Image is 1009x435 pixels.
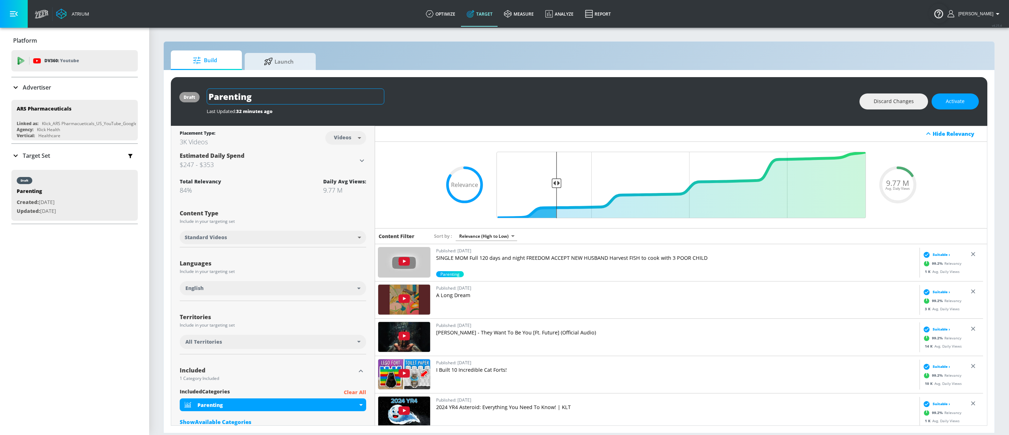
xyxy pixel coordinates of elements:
[434,233,452,239] span: Sort by
[925,418,932,423] span: 1 K
[874,97,914,106] span: Discard Changes
[11,170,138,221] div: draftParentingCreated:[DATE]Updated:[DATE]
[436,359,917,366] p: Published: [DATE]
[184,94,195,100] div: draft
[344,388,366,397] p: Clear All
[323,186,366,194] div: 9.77 M
[180,367,356,373] div: Included
[378,247,430,277] img: zhWh2AH4OCE
[461,1,498,27] a: Target
[921,381,962,386] div: Avg. Daily Views
[921,400,950,407] div: Suitable ›
[921,363,950,370] div: Suitable ›
[932,335,944,341] span: 99.2 %
[420,1,461,27] a: optimize
[180,398,366,411] div: Parenting
[925,306,932,311] span: 3 K
[921,306,960,311] div: Avg. Daily Views
[330,134,355,140] div: Videos
[932,373,944,378] span: 99.2 %
[252,53,306,70] span: Launch
[180,269,366,274] div: Include in your targeting set
[375,126,987,142] div: Hide Relevancy
[178,52,232,69] span: Build
[933,289,950,295] span: Suitable ›
[933,364,950,369] span: Suitable ›
[17,188,56,198] div: Parenting
[11,77,138,97] div: Advertiser
[925,343,934,348] span: 14 K
[436,359,917,390] a: Published: [DATE]I Built 10 Incredible Cat Forts!
[886,179,909,187] span: 9.77 M
[60,57,79,64] p: Youtube
[44,57,79,65] p: DV360:
[180,261,366,266] div: Languages
[17,127,33,133] div: Agency:
[436,366,917,374] p: I Built 10 Incredible Cat Forts!
[885,187,910,190] span: Avg. Daily Views
[17,208,40,214] span: Updated:
[323,178,366,185] div: Daily Avg Views:
[933,401,950,407] span: Suitable ›
[436,396,917,428] a: Published: [DATE]2024 YR4 Asteroid: Everything You Need To Know! | KLT
[180,152,366,170] div: Estimated Daily Spend$247 - $353
[378,285,430,315] img: L3pPJGaoTF0
[921,326,950,333] div: Suitable ›
[180,335,366,349] div: All Territories
[236,108,272,114] span: 32 minutes ago
[456,231,517,241] div: Relevance (High to Low)
[23,84,51,91] p: Advertiser
[955,11,993,16] span: login as: charles.sun@zefr.com
[17,105,71,112] div: ARS Pharmaceuticals
[436,322,917,353] a: Published: [DATE][PERSON_NAME] - They Want To Be You [Ft. Future] (Official Audio)
[180,186,221,194] div: 84%
[932,298,944,304] span: 99.2 %
[17,133,35,139] div: Vertical:
[946,97,965,106] span: Activate
[925,381,934,386] span: 10 K
[498,1,539,27] a: measure
[921,418,960,423] div: Avg. Daily Views
[17,199,39,205] span: Created:
[11,100,138,140] div: ARS PharmaceuticalsLinked as:Klick_ARS Pharmacueticals_US_YouTube_GoogleAdsAgency:Klick HealthVer...
[436,271,464,277] span: Parenting
[921,407,961,418] div: Relevancy
[436,292,917,299] p: A Long Dream
[180,388,230,397] span: included Categories
[21,179,28,182] div: draft
[921,258,961,269] div: Relevancy
[378,322,430,352] img: BFEtZWz6tPI
[185,234,227,241] span: Standard Videos
[921,295,961,306] div: Relevancy
[921,288,950,295] div: Suitable ›
[37,127,60,133] div: Klick Health
[185,285,204,292] span: English
[933,252,950,257] span: Suitable ›
[197,402,358,408] div: Parenting
[933,130,983,137] div: Hide Relevancy
[180,152,244,160] span: Estimated Daily Spend
[180,210,366,216] div: Content Type
[948,10,1002,18] button: [PERSON_NAME]
[925,269,932,274] span: 1 K
[11,31,138,50] div: Platform
[38,133,60,139] div: Healthcare
[436,322,917,329] p: Published: [DATE]
[932,261,944,266] span: 99.2 %
[56,9,89,19] a: Atrium
[436,254,917,262] p: SINGLE MOM Full 120 days and night FREEDOM ACCEPT NEW HUSBAND Harvest FISH to cook with 3 POOR CHILD
[180,178,221,185] div: Total Relevancy
[378,359,430,389] img: n5ByVudZ-Es
[185,338,222,345] span: All Territories
[436,404,917,411] p: 2024 YR4 Asteroid: Everything You Need To Know! | KLT
[180,130,215,138] div: Placement Type:
[180,376,356,381] div: 1 Category Included
[180,160,358,170] h3: $247 - $353
[180,314,366,320] div: Territories
[69,11,89,17] div: Atrium
[42,120,145,127] div: Klick_ARS Pharmacueticals_US_YouTube_GoogleAds
[180,323,366,327] div: Include in your targeting set
[451,182,478,188] span: Relevance
[921,269,960,274] div: Avg. Daily Views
